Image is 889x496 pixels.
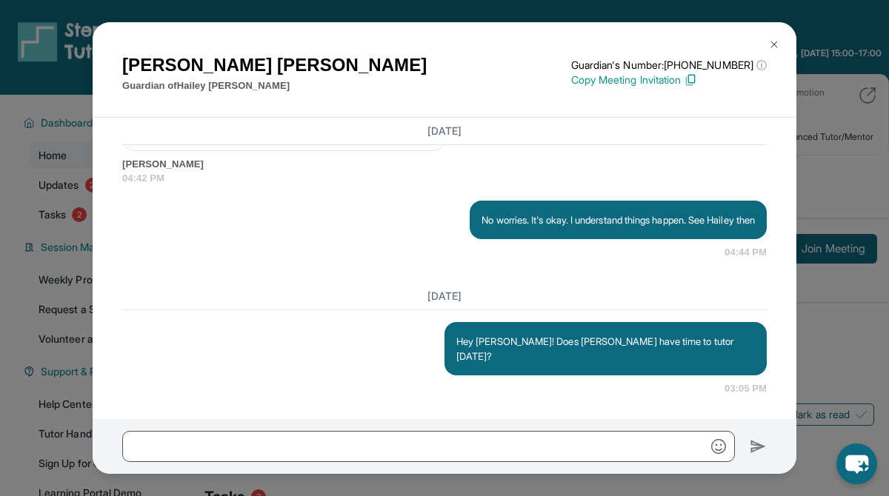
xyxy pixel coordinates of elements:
[122,78,427,93] p: Guardian of Hailey [PERSON_NAME]
[750,438,767,455] img: Send icon
[482,212,755,227] p: No worries. It's okay. I understand things happen. See Hailey then
[456,334,755,363] p: Hey [PERSON_NAME]! Does [PERSON_NAME] have time to tutor [DATE]?
[122,171,767,186] span: 04:42 PM
[725,381,767,396] span: 03:05 PM
[571,73,767,87] p: Copy Meeting Invitation
[122,289,767,304] h3: [DATE]
[711,439,726,454] img: Emoji
[725,245,767,260] span: 04:44 PM
[756,58,767,73] span: ⓘ
[768,38,780,50] img: Close Icon
[122,52,427,78] h1: [PERSON_NAME] [PERSON_NAME]
[684,73,697,87] img: Copy Icon
[122,124,767,138] h3: [DATE]
[122,157,767,172] span: [PERSON_NAME]
[571,58,767,73] p: Guardian's Number: [PHONE_NUMBER]
[836,443,877,484] button: chat-button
